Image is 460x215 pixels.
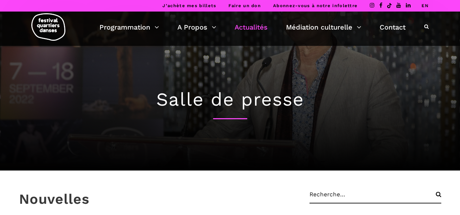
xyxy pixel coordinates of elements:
h3: Nouvelles [19,191,90,208]
a: EN [422,3,429,8]
a: Programmation [99,21,159,33]
h1: Salle de presse [19,89,441,111]
a: Faire un don [228,3,261,8]
a: A Propos [177,21,216,33]
a: J’achète mes billets [162,3,216,8]
a: Abonnez-vous à notre infolettre [273,3,358,8]
a: Médiation culturelle [286,21,361,33]
img: logo-fqd-med [31,13,65,41]
a: Contact [380,21,406,33]
input: Recherche... [310,191,441,203]
a: Actualités [235,21,268,33]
